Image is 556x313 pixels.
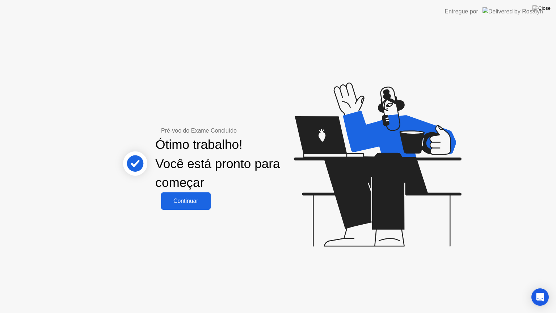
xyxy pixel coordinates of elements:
div: Ótimo trabalho! Você está pronto para começar [155,135,311,192]
div: Entregue por [445,7,478,16]
button: Continuar [161,192,211,210]
div: Pré-voo do Exame Concluído [161,126,311,135]
div: Open Intercom Messenger [531,288,549,306]
img: Delivered by Rosalyn [483,7,543,16]
div: Continuar [163,198,208,204]
img: Close [532,5,551,11]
